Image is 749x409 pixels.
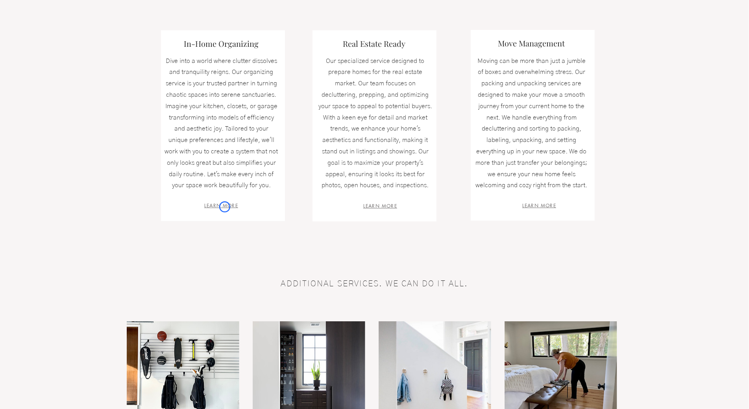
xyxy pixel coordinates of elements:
[476,58,588,189] span: Moving can be more than just a jumble of boxes and overwhelming stress. Our packing and unpacking...
[318,58,432,189] span: Our specialized service designed to prepare homes for the real estate market. Our team focuses on...
[174,38,269,49] h3: In-Home Organizing
[281,280,468,288] span: ADDITIONAL SERVICES. WE CAN DO IT ALL.
[363,203,397,209] a: LEARN MORE
[327,38,422,49] h3: Real Estate Ready
[204,202,238,208] a: LEARN MORE
[165,58,278,189] span: Dive into a world where clutter dissolves and tranquility reigns. Our organizing service is your ...
[522,202,556,208] a: LEARN MORE
[485,38,579,49] h3: Move Management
